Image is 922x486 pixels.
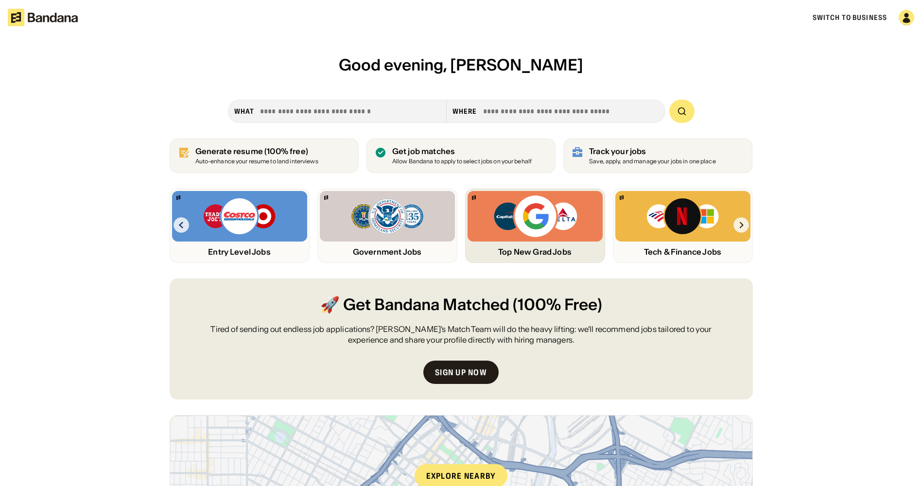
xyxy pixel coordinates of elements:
[366,139,556,173] a: Get job matches Allow Bandana to apply to select jobs on your behalf
[513,294,602,316] span: (100% Free)
[264,146,308,156] span: (100% free)
[392,147,532,156] div: Get job matches
[350,197,424,236] img: FBI, DHS, MWRD logos
[317,189,457,263] a: Bandana logoFBI, DHS, MWRD logosGovernment Jobs
[613,189,753,263] a: Bandana logoBank of America, Netflix, Microsoft logosTech & Finance Jobs
[813,13,887,22] a: Switch to Business
[324,195,328,200] img: Bandana logo
[563,139,752,173] a: Track your jobs Save, apply, and manage your jobs in one place
[646,197,719,236] img: Bank of America, Netflix, Microsoft logos
[8,9,78,26] img: Bandana logotype
[435,368,487,376] div: Sign up now
[174,217,189,233] img: Left Arrow
[320,247,455,257] div: Government Jobs
[172,247,307,257] div: Entry Level Jobs
[193,324,730,346] div: Tired of sending out endless job applications? [PERSON_NAME]’s Match Team will do the heavy lifti...
[423,361,499,384] a: Sign up now
[203,197,277,236] img: Trader Joe’s, Costco, Target logos
[234,107,254,116] div: what
[176,195,180,200] img: Bandana logo
[468,247,603,257] div: Top New Grad Jobs
[339,55,583,75] span: Good evening, [PERSON_NAME]
[589,158,716,165] div: Save, apply, and manage your jobs in one place
[392,158,532,165] div: Allow Bandana to apply to select jobs on your behalf
[170,139,359,173] a: Generate resume (100% free)Auto-enhance your resume to land interviews
[615,247,750,257] div: Tech & Finance Jobs
[492,194,577,239] img: Capital One, Google, Delta logos
[320,294,509,316] span: 🚀 Get Bandana Matched
[589,147,716,156] div: Track your jobs
[472,195,476,200] img: Bandana logo
[170,189,310,263] a: Bandana logoTrader Joe’s, Costco, Target logosEntry Level Jobs
[195,147,318,156] div: Generate resume
[452,107,477,116] div: Where
[195,158,318,165] div: Auto-enhance your resume to land interviews
[620,195,624,200] img: Bandana logo
[733,217,749,233] img: Right Arrow
[465,189,605,263] a: Bandana logoCapital One, Google, Delta logosTop New Grad Jobs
